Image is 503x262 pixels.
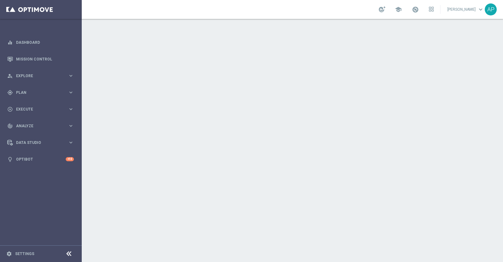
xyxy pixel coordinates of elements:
[68,89,74,95] i: keyboard_arrow_right
[7,157,13,162] i: lightbulb
[7,106,68,112] div: Execute
[7,90,74,95] button: gps_fixed Plan keyboard_arrow_right
[7,57,74,62] button: Mission Control
[6,251,12,257] i: settings
[7,51,74,67] div: Mission Control
[7,107,74,112] button: play_circle_outline Execute keyboard_arrow_right
[7,151,74,168] div: Optibot
[16,151,66,168] a: Optibot
[16,74,68,78] span: Explore
[395,6,402,13] span: school
[15,252,34,256] a: Settings
[16,91,68,94] span: Plan
[16,51,74,67] a: Mission Control
[7,90,13,95] i: gps_fixed
[66,157,74,161] div: +10
[7,106,13,112] i: play_circle_outline
[16,124,68,128] span: Analyze
[68,140,74,145] i: keyboard_arrow_right
[7,73,13,79] i: person_search
[485,3,497,15] div: AP
[68,123,74,129] i: keyboard_arrow_right
[7,123,68,129] div: Analyze
[16,34,74,51] a: Dashboard
[16,141,68,145] span: Data Studio
[7,140,68,145] div: Data Studio
[7,73,68,79] div: Explore
[7,157,74,162] button: lightbulb Optibot +10
[7,90,68,95] div: Plan
[68,73,74,79] i: keyboard_arrow_right
[7,140,74,145] button: Data Studio keyboard_arrow_right
[477,6,484,13] span: keyboard_arrow_down
[7,123,13,129] i: track_changes
[7,40,13,45] i: equalizer
[7,34,74,51] div: Dashboard
[68,106,74,112] i: keyboard_arrow_right
[7,123,74,128] button: track_changes Analyze keyboard_arrow_right
[447,5,485,14] a: [PERSON_NAME]keyboard_arrow_down
[7,40,74,45] button: equalizer Dashboard
[7,73,74,78] button: person_search Explore keyboard_arrow_right
[16,107,68,111] span: Execute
